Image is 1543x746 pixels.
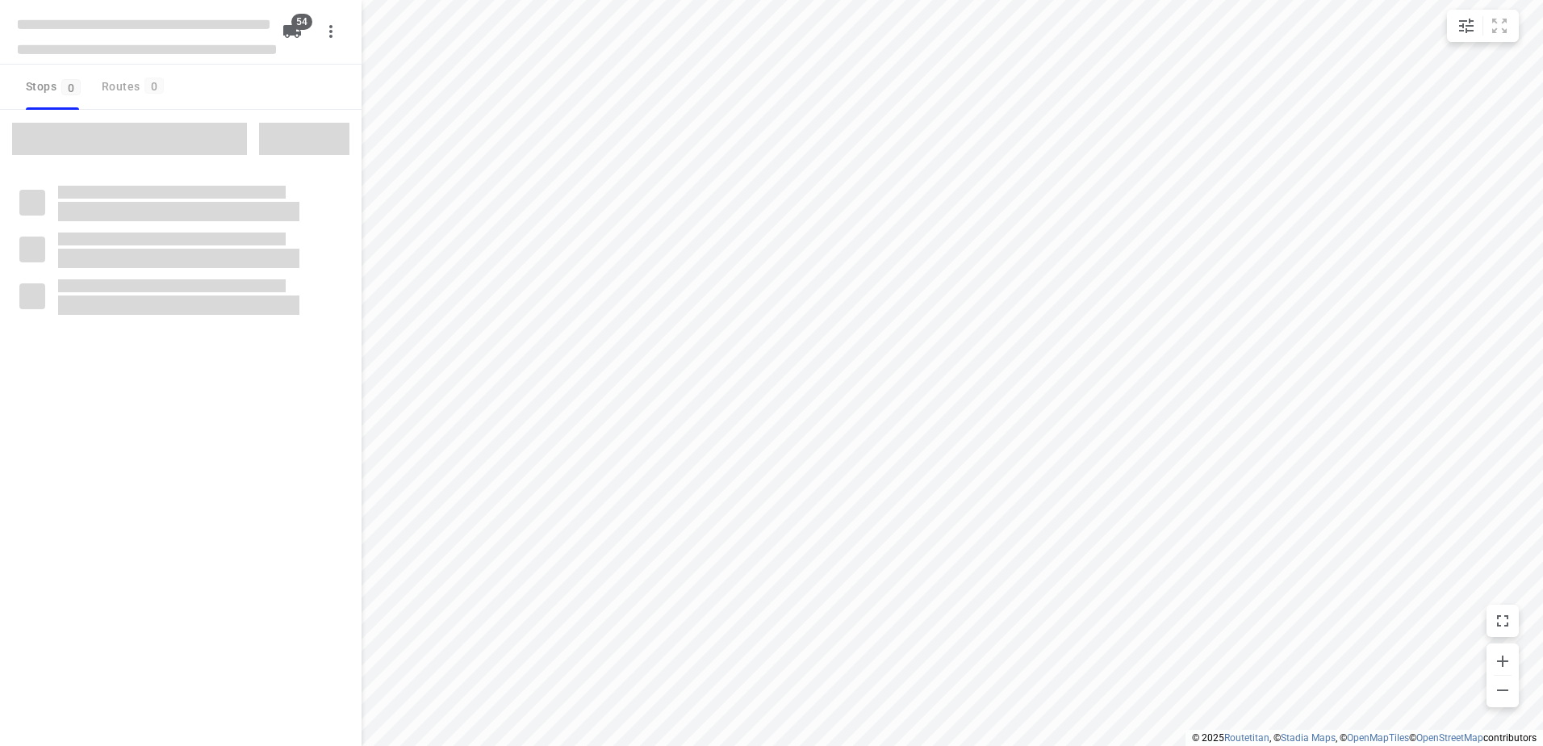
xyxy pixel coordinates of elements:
[1447,10,1519,42] div: small contained button group
[1224,732,1269,744] a: Routetitan
[1450,10,1482,42] button: Map settings
[1192,732,1537,744] li: © 2025 , © , © © contributors
[1416,732,1483,744] a: OpenStreetMap
[1347,732,1409,744] a: OpenMapTiles
[1281,732,1336,744] a: Stadia Maps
